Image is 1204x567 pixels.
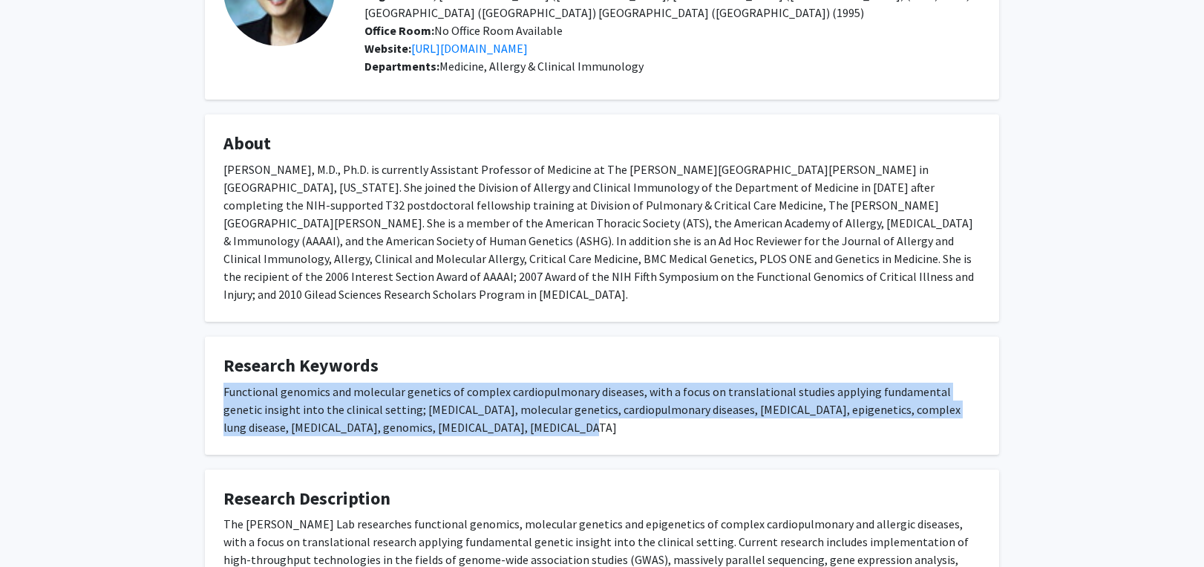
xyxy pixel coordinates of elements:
h4: About [223,133,981,155]
b: Office Room: [364,23,434,38]
a: Opens in a new tab [411,41,528,56]
div: Functional genomics and molecular genetics of complex cardiopulmonary diseases, with a focus on t... [223,383,981,436]
h4: Research Keywords [223,355,981,377]
span: No Office Room Available [364,23,563,38]
span: Medicine, Allergy & Clinical Immunology [439,59,644,74]
h4: Research Description [223,488,981,510]
iframe: Chat [11,500,63,556]
b: Website: [364,41,411,56]
div: [PERSON_NAME], M.D., Ph.D. is currently Assistant Professor of Medicine at The [PERSON_NAME][GEOG... [223,161,981,303]
b: Departments: [364,59,439,74]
